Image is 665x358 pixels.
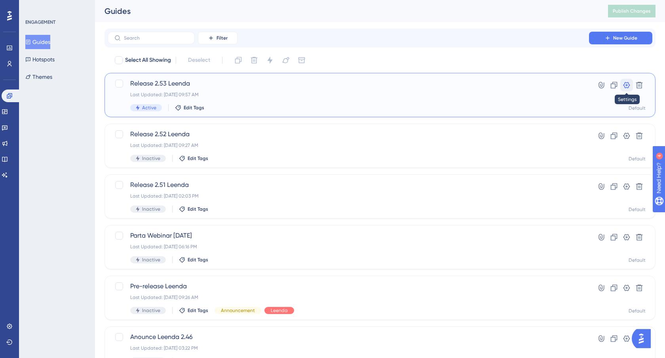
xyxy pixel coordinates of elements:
span: Announcement [221,307,255,314]
button: Hotspots [25,52,55,67]
span: Filter [217,35,228,41]
span: Need Help? [19,2,49,11]
span: Release 2.51 Leenda [130,180,566,190]
span: New Guide [613,35,637,41]
div: Default [629,257,646,263]
div: Default [629,156,646,162]
button: Edit Tags [179,155,208,162]
div: Guides [104,6,588,17]
span: Publish Changes [613,8,651,14]
span: Release 2.52 Leenda [130,129,566,139]
div: Default [629,308,646,314]
span: Active [142,105,156,111]
input: Search [124,35,188,41]
button: New Guide [589,32,652,44]
div: Last Updated: [DATE] 03:22 PM [130,345,566,351]
div: 4 [55,4,57,10]
div: Last Updated: [DATE] 09:57 AM [130,91,566,98]
button: Deselect [181,53,217,67]
span: Inactive [142,155,160,162]
span: Leenda [271,307,288,314]
button: Themes [25,70,52,84]
div: ENGAGEMENT [25,19,55,25]
button: Edit Tags [179,206,208,212]
div: Last Updated: [DATE] 09:26 AM [130,294,566,301]
span: Edit Tags [188,257,208,263]
span: Anounce Leenda 2.46 [130,332,566,342]
span: Inactive [142,257,160,263]
div: Default [629,105,646,111]
button: Filter [198,32,237,44]
button: Edit Tags [175,105,204,111]
span: Release 2.53 Leenda [130,79,566,88]
button: Edit Tags [179,257,208,263]
span: Select All Showing [125,55,171,65]
span: Pre-release Leenda [130,282,566,291]
div: Default [629,206,646,213]
span: Inactive [142,206,160,212]
button: Guides [25,35,50,49]
div: Last Updated: [DATE] 09:27 AM [130,142,566,149]
div: Last Updated: [DATE] 06:16 PM [130,244,566,250]
span: Edit Tags [188,206,208,212]
span: Parta Webinar [DATE] [130,231,566,240]
span: Edit Tags [188,155,208,162]
button: Publish Changes [608,5,655,17]
span: Edit Tags [184,105,204,111]
button: Edit Tags [179,307,208,314]
iframe: UserGuiding AI Assistant Launcher [632,327,655,350]
div: Last Updated: [DATE] 02:03 PM [130,193,566,199]
span: Deselect [188,55,210,65]
span: Edit Tags [188,307,208,314]
span: Inactive [142,307,160,314]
